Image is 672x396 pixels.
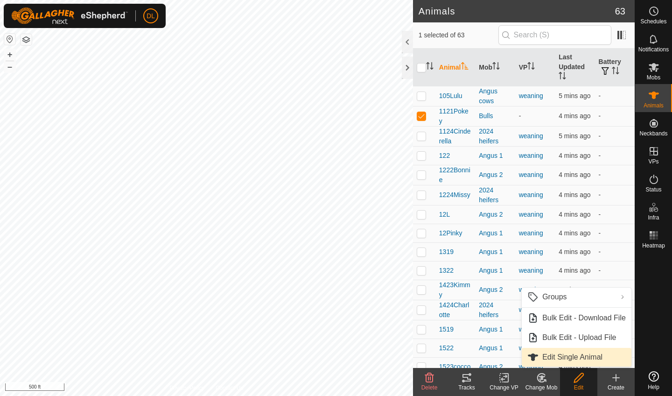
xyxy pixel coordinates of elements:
span: Schedules [640,19,666,24]
h2: Animals [419,6,615,17]
span: 21 Aug 2025 at 8:25 am [559,171,590,178]
td: - [595,165,635,185]
th: VP [515,49,555,86]
a: weaning [519,132,543,140]
span: Help [648,384,659,390]
div: 2024 heifers [479,300,511,320]
span: 21 Aug 2025 at 8:26 am [559,211,590,218]
span: Heatmap [642,243,665,248]
p-sorticon: Activate to sort [461,64,469,71]
td: - [595,261,635,280]
span: 122 [439,151,450,161]
img: Gallagher Logo [11,7,128,24]
th: Last Updated [555,49,595,86]
button: + [4,49,15,60]
div: Change Mob [523,383,560,392]
th: Battery [595,49,635,86]
span: 1224Missy [439,190,470,200]
li: Bulk Edit - Upload File [522,328,631,347]
span: 1523cocco [439,362,471,372]
td: - [595,146,635,165]
a: weaning [519,286,543,293]
div: Angus 1 [479,343,511,353]
div: Create [597,383,635,392]
a: weaning [519,171,543,178]
button: Reset Map [4,34,15,45]
span: 1424Charlotte [439,300,471,320]
button: Map Layers [21,34,32,45]
span: Infra [648,215,659,220]
a: weaning [519,325,543,333]
div: Angus 1 [479,151,511,161]
a: Privacy Policy [169,384,204,392]
span: 12L [439,210,450,219]
span: 21 Aug 2025 at 8:26 am [559,152,590,159]
th: Mob [475,49,515,86]
div: Angus cows [479,86,511,106]
td: - [595,106,635,126]
span: 21 Aug 2025 at 8:25 am [559,229,590,237]
span: 1522 [439,343,454,353]
div: Angus 1 [479,228,511,238]
a: weaning [519,306,543,313]
span: 1 selected of 63 [419,30,498,40]
div: Tracks [448,383,485,392]
div: Angus 2 [479,210,511,219]
input: Search (S) [498,25,611,45]
span: VPs [648,159,658,164]
div: Angus 1 [479,325,511,334]
div: Angus 2 [479,362,511,372]
a: Contact Us [216,384,243,392]
span: 1519 [439,325,454,334]
td: - [595,224,635,242]
span: Mobs [647,75,660,80]
span: 1319 [439,247,454,257]
span: 21 Aug 2025 at 8:26 am [559,191,590,198]
span: 1222Bonnie [439,165,471,185]
span: Bulk Edit - Download File [542,312,626,324]
span: 21 Aug 2025 at 8:25 am [559,112,590,120]
span: 105Lulu [439,91,462,101]
span: Notifications [638,47,669,52]
span: 21 Aug 2025 at 8:25 am [559,92,590,99]
span: Groups [542,291,567,303]
span: 12Pinky [439,228,462,238]
td: - [595,185,635,205]
span: Status [645,187,661,192]
span: Neckbands [639,131,667,136]
td: - [595,86,635,106]
td: - [595,126,635,146]
div: 2024 heifers [479,127,511,146]
li: Edit Single Animal [522,348,631,367]
a: weaning [519,248,543,255]
a: weaning [519,191,543,198]
div: Angus 1 [479,266,511,276]
a: weaning [519,211,543,218]
span: Animals [644,103,664,108]
span: 1124Cinderella [439,127,471,146]
div: Bulls [479,111,511,121]
app-display-virtual-paddock-transition: - [519,112,521,120]
td: - [595,280,635,300]
a: weaning [519,363,543,370]
a: weaning [519,92,543,99]
th: Animal [435,49,475,86]
span: Delete [421,384,438,391]
td: - [595,242,635,261]
div: Angus 1 [479,247,511,257]
a: weaning [519,267,543,274]
a: weaning [519,344,543,352]
div: 2024 heifers [479,185,511,205]
p-sorticon: Activate to sort [612,68,619,76]
span: Edit Single Animal [542,352,602,363]
span: 21 Aug 2025 at 8:25 am [559,132,590,140]
span: 1322 [439,266,454,276]
span: Bulk Edit - Upload File [542,332,616,343]
span: 21 Aug 2025 at 8:25 am [559,248,590,255]
div: Angus 2 [479,170,511,180]
a: weaning [519,229,543,237]
a: weaning [519,152,543,159]
div: Edit [560,383,597,392]
td: - [595,205,635,224]
p-sorticon: Activate to sort [492,64,500,71]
